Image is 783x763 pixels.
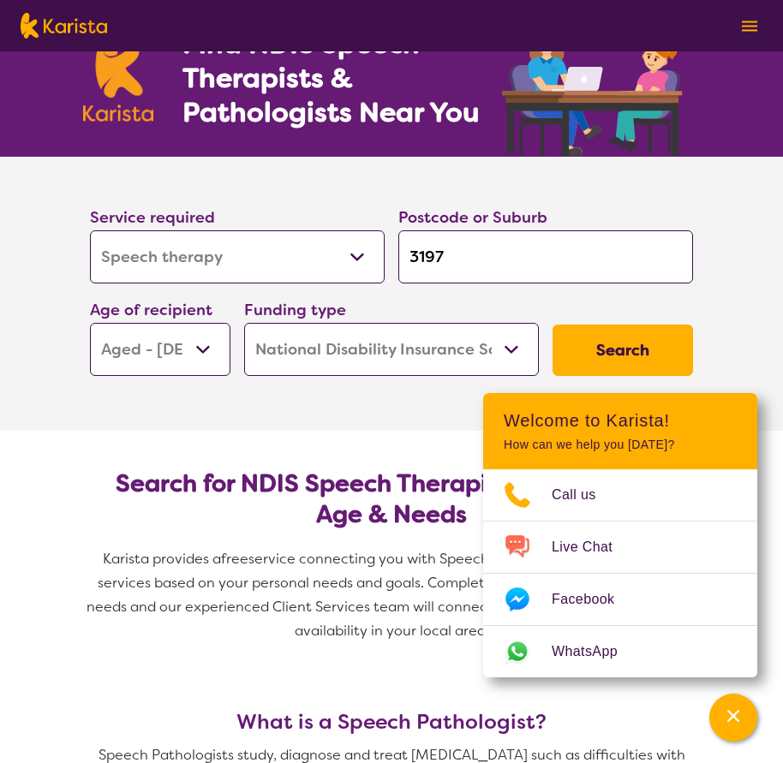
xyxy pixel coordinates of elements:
[742,21,757,32] img: menu
[552,587,635,612] span: Facebook
[709,694,757,742] button: Channel Menu
[21,13,107,39] img: Karista logo
[483,393,757,677] div: Channel Menu
[90,207,215,228] label: Service required
[552,534,633,560] span: Live Chat
[221,550,248,568] span: free
[504,438,737,452] p: How can we help you [DATE]?
[483,626,757,677] a: Web link opens in a new tab.
[552,639,638,665] span: WhatsApp
[103,550,221,568] span: Karista provides a
[104,468,679,530] h2: Search for NDIS Speech Therapists by Location, Age & Needs
[483,469,757,677] ul: Choose channel
[90,300,212,320] label: Age of recipient
[504,410,737,431] h2: Welcome to Karista!
[398,230,693,283] input: Type
[244,300,346,320] label: Funding type
[182,27,499,129] h1: Find NDIS Speech Therapists & Pathologists Near You
[553,325,693,376] button: Search
[398,207,547,228] label: Postcode or Suburb
[83,29,153,122] img: Karista logo
[87,550,701,640] span: service connecting you with Speech Pathologists and other NDIS services based on your personal ne...
[552,482,617,508] span: Call us
[83,710,700,734] h3: What is a Speech Pathologist?
[488,7,700,157] img: speech-therapy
